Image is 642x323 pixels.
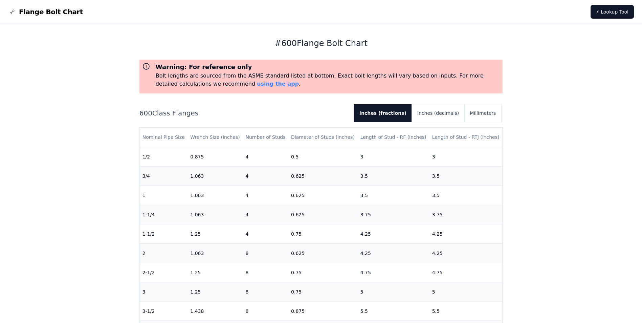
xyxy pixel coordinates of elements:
[187,205,243,224] td: 1.063
[140,224,188,243] td: 1-1/2
[288,243,358,263] td: 0.625
[429,147,503,166] td: 3
[358,301,429,321] td: 5.5
[243,224,288,243] td: 4
[243,166,288,186] td: 4
[140,147,188,166] td: 1/2
[187,224,243,243] td: 1.25
[288,147,358,166] td: 0.5
[8,7,83,17] a: Flange Bolt Chart LogoFlange Bolt Chart
[358,186,429,205] td: 3.5
[187,147,243,166] td: 0.875
[412,104,464,122] button: Inches (decimals)
[429,243,503,263] td: 4.25
[243,205,288,224] td: 4
[187,166,243,186] td: 1.063
[187,243,243,263] td: 1.063
[140,205,188,224] td: 1-1/4
[187,263,243,282] td: 1.25
[187,282,243,301] td: 1.25
[139,108,349,118] h2: 600 Class Flanges
[139,38,503,49] h1: # 600 Flange Bolt Chart
[140,243,188,263] td: 2
[288,128,358,147] th: Diameter of Studs (inches)
[288,224,358,243] td: 0.75
[19,7,83,17] span: Flange Bolt Chart
[243,301,288,321] td: 8
[429,263,503,282] td: 4.75
[140,166,188,186] td: 3/4
[243,128,288,147] th: Number of Studs
[140,128,188,147] th: Nominal Pipe Size
[429,166,503,186] td: 3.5
[187,301,243,321] td: 1.438
[243,282,288,301] td: 8
[464,104,501,122] button: Millimeters
[358,205,429,224] td: 3.75
[429,128,503,147] th: Length of Stud - RTJ (inches)
[429,224,503,243] td: 4.25
[288,301,358,321] td: 0.875
[288,186,358,205] td: 0.625
[243,186,288,205] td: 4
[257,81,299,87] a: using the app
[140,301,188,321] td: 3-1/2
[187,186,243,205] td: 1.063
[243,243,288,263] td: 8
[8,8,16,16] img: Flange Bolt Chart Logo
[358,243,429,263] td: 4.25
[358,147,429,166] td: 3
[288,282,358,301] td: 0.75
[358,263,429,282] td: 4.75
[140,186,188,205] td: 1
[358,128,429,147] th: Length of Stud - RF (inches)
[358,166,429,186] td: 3.5
[288,166,358,186] td: 0.625
[358,282,429,301] td: 5
[429,186,503,205] td: 3.5
[358,224,429,243] td: 4.25
[156,62,500,72] h3: Warning: For reference only
[288,263,358,282] td: 0.75
[187,128,243,147] th: Wrench Size (inches)
[243,147,288,166] td: 4
[243,263,288,282] td: 8
[288,205,358,224] td: 0.625
[429,205,503,224] td: 3.75
[140,282,188,301] td: 3
[591,5,634,19] a: ⚡ Lookup Tool
[429,282,503,301] td: 5
[354,104,412,122] button: Inches (fractions)
[140,263,188,282] td: 2-1/2
[156,72,500,88] p: Bolt lengths are sourced from the ASME standard listed at bottom. Exact bolt lengths will vary ba...
[429,301,503,321] td: 5.5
